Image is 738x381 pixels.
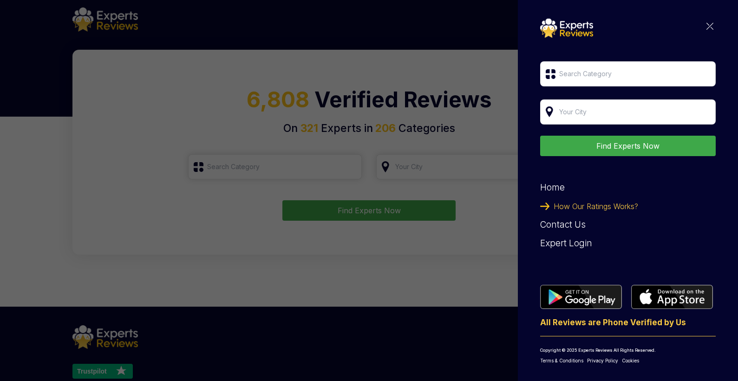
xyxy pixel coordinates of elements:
[540,348,716,352] p: Copyright © 2025 Experts Reviews All Rights Reserved.
[540,285,622,309] img: categoryImgae
[706,23,713,30] img: categoryImgae
[554,197,638,216] span: How Our Ratings Works?
[540,234,716,253] div: Expert Login
[540,99,716,125] input: Your City
[540,203,550,210] img: categoryImgae
[540,182,565,193] a: Home
[587,357,618,364] a: Privacy Policy
[540,357,583,364] a: Terms & Conditions
[540,61,716,86] input: Search Category
[631,285,713,309] img: categoryImgae
[540,319,716,336] p: All Reviews are Phone Verified by Us
[540,219,586,230] a: Contact Us
[540,19,593,38] img: categoryImgae
[540,136,716,156] button: Find Experts Now
[622,357,639,364] a: Cookies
